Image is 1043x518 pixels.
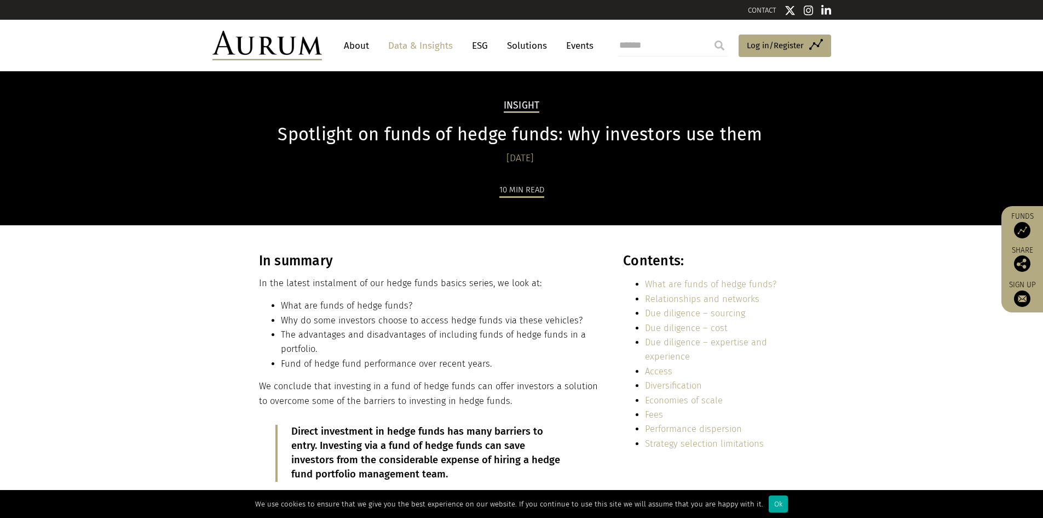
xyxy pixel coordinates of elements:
[1014,255,1030,272] img: Share this post
[212,31,322,60] img: Aurum
[281,357,600,371] li: Fund of hedge fund performance over recent years.
[769,496,788,513] div: Ok
[739,35,831,58] a: Log in/Register
[259,381,598,406] span: We conclude that investing in a fund of hedge funds can offer investors a solution to overcome so...
[645,323,728,333] a: Due diligence – cost
[645,409,663,420] a: Fees
[645,308,745,318] a: Due diligence – sourcing
[785,5,796,16] img: Twitter icon
[623,253,781,269] h3: Contents:
[708,35,730,56] input: Submit
[748,6,776,14] a: CONTACT
[645,337,767,362] a: Due diligence – expertise and experience
[259,151,782,166] div: [DATE]
[499,183,544,198] div: 10 min read
[466,36,493,56] a: ESG
[281,299,600,313] li: What are funds of hedge funds?
[645,424,742,434] a: Performance dispersion
[645,380,702,391] a: Diversification
[561,36,593,56] a: Events
[747,39,804,52] span: Log in/Register
[291,425,569,482] p: Direct investment in hedge funds has many barriers to entry. Investing via a fund of hedge funds ...
[504,100,540,113] h2: Insight
[259,253,600,269] h3: In summary
[1014,291,1030,307] img: Sign up to our newsletter
[1014,222,1030,238] img: Access Funds
[645,294,759,304] a: Relationships and networks
[645,279,776,289] a: What are funds of hedge funds?
[259,276,600,291] p: In the latest instalment of our hedge funds basics series, we look at:
[821,5,831,16] img: Linkedin icon
[645,366,672,377] a: Access
[1007,212,1038,238] a: Funds
[338,36,374,56] a: About
[383,36,458,56] a: Data & Insights
[281,328,600,357] li: The advantages and disadvantages of including funds of hedge funds in a portfolio.
[1007,247,1038,272] div: Share
[804,5,814,16] img: Instagram icon
[281,314,600,328] li: Why do some investors choose to access hedge funds via these vehicles?
[645,439,764,449] a: Strategy selection limitations
[645,395,723,406] a: Economies of scale
[259,124,782,145] h1: Spotlight on funds of hedge funds: why investors use them
[502,36,552,56] a: Solutions
[1007,280,1038,307] a: Sign up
